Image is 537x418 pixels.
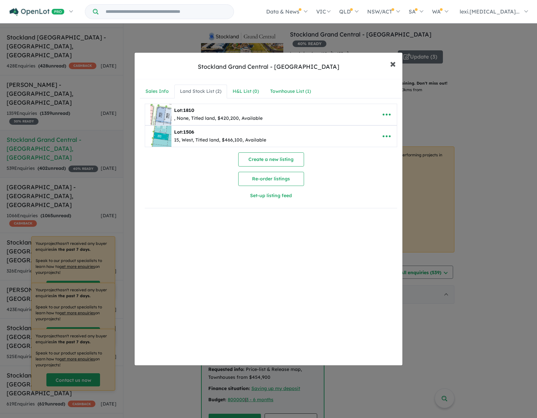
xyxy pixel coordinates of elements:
[183,129,194,135] span: 1506
[174,136,266,144] div: 15, West, Titled land, $466,100, Available
[150,104,171,125] img: Stockland%20Grand%20Central%20-%20Tarneit%20-%20Lot%201810___1753058078.jpg
[390,56,396,70] span: ×
[238,172,304,186] button: Re-order listings
[198,63,339,71] div: Stockland Grand Central - [GEOGRAPHIC_DATA]
[150,126,171,147] img: Stockland%20Grand%20Central%20-%20Tarneit%20-%20Lot%201506___1709163079.jpg
[145,88,169,95] div: Sales Info
[100,5,232,19] input: Try estate name, suburb, builder or developer
[174,115,263,122] div: , None, Titled land, $420,200, Available
[180,88,221,95] div: Land Stock List ( 2 )
[174,107,194,113] b: Lot:
[10,8,64,16] img: Openlot PRO Logo White
[460,8,520,15] span: lexi.[MEDICAL_DATA]...
[270,88,311,95] div: Townhouse List ( 1 )
[208,189,334,203] button: Set-up listing feed
[174,129,194,135] b: Lot:
[233,88,259,95] div: H&L List ( 0 )
[183,107,194,113] span: 1810
[238,152,304,167] button: Create a new listing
